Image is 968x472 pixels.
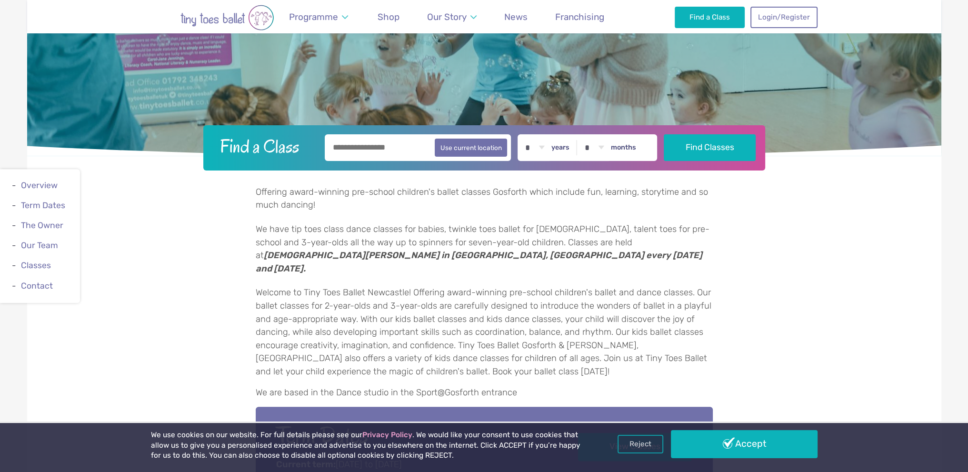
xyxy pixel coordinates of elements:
button: Use current location [435,139,508,157]
p: We are based in the Dance studio in the Sport@Gosforth entrance [256,386,713,400]
a: Contact [21,281,53,291]
button: Find Classes [664,134,756,161]
a: Reject [618,435,663,453]
a: Shop [373,6,404,28]
span: News [504,11,528,22]
span: Franchising [555,11,604,22]
p: We use cookies on our website. For full details please see our . We would like your consent to us... [151,430,584,461]
a: Overview [21,181,58,190]
p: Offering award-winning pre-school children's ballet classes Gosforth which include fun, learning,... [256,186,713,212]
span: Our Story [427,11,467,22]
label: years [551,143,569,152]
h2: Find a Class [212,134,318,158]
a: The Owner [21,221,63,230]
p: We have tip toes class dance classes for babies, twinkle toes ballet for [DEMOGRAPHIC_DATA], tale... [256,223,713,275]
p: Welcome to Tiny Toes Ballet Newcastle! Offering award-winning pre-school children's ballet and da... [256,286,713,378]
a: Franchising [551,6,609,28]
i: [DEMOGRAPHIC_DATA][PERSON_NAME] in [GEOGRAPHIC_DATA], [GEOGRAPHIC_DATA] every [DATE] and [DATE]. [256,250,702,274]
label: months [611,143,636,152]
a: Our Team [21,241,58,250]
span: Shop [378,11,399,22]
img: tiny toes ballet [151,5,303,30]
a: Programme [285,6,353,28]
a: Classes [21,261,51,271]
a: Term Dates [21,201,65,210]
a: Privacy Policy [362,431,412,439]
a: News [500,6,532,28]
a: Accept [671,430,818,458]
a: Login/Register [750,7,817,28]
a: Find a Class [675,7,745,28]
a: Our Story [422,6,481,28]
span: Programme [289,11,338,22]
h2: Term Dates [276,421,552,451]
